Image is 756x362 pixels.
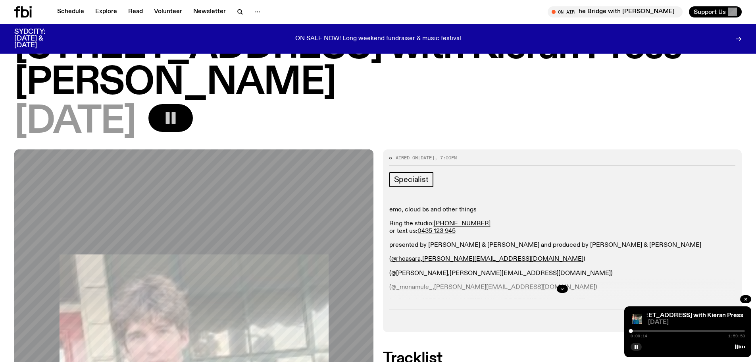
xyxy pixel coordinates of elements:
[394,175,429,184] span: Specialist
[389,242,736,249] p: presented by [PERSON_NAME] & [PERSON_NAME] and produced by [PERSON_NAME] & [PERSON_NAME]
[149,6,187,17] a: Volunteer
[14,29,742,101] h1: [STREET_ADDRESS] with Kieran Press [PERSON_NAME]
[90,6,122,17] a: Explore
[123,6,148,17] a: Read
[389,172,433,187] a: Specialist
[396,155,418,161] span: Aired on
[418,155,435,161] span: [DATE]
[391,256,421,262] a: @rheasara
[389,206,736,214] p: emo, cloud bs and other things
[548,6,683,17] button: On AirThe Bridge with [PERSON_NAME]
[14,104,136,140] span: [DATE]
[189,6,231,17] a: Newsletter
[434,221,491,227] a: [PHONE_NUMBER]
[391,270,448,277] a: @[PERSON_NAME]
[648,319,745,325] span: [DATE]
[728,334,745,338] span: 1:59:58
[389,270,736,277] p: ( , )
[689,6,742,17] button: Support Us
[14,29,65,49] h3: SYDCITY: [DATE] & [DATE]
[52,6,89,17] a: Schedule
[435,155,457,161] span: , 7:00pm
[389,220,736,235] p: Ring the studio: or text us:
[389,256,736,263] p: ( , )
[450,270,611,277] a: [PERSON_NAME][EMAIL_ADDRESS][DOMAIN_NAME]
[694,8,726,15] span: Support Us
[631,334,647,338] span: 0:00:14
[295,35,461,43] p: ON SALE NOW! Long weekend fundraiser & music festival
[417,228,456,234] a: 0435 123 945
[422,256,583,262] a: [PERSON_NAME][EMAIL_ADDRESS][DOMAIN_NAME]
